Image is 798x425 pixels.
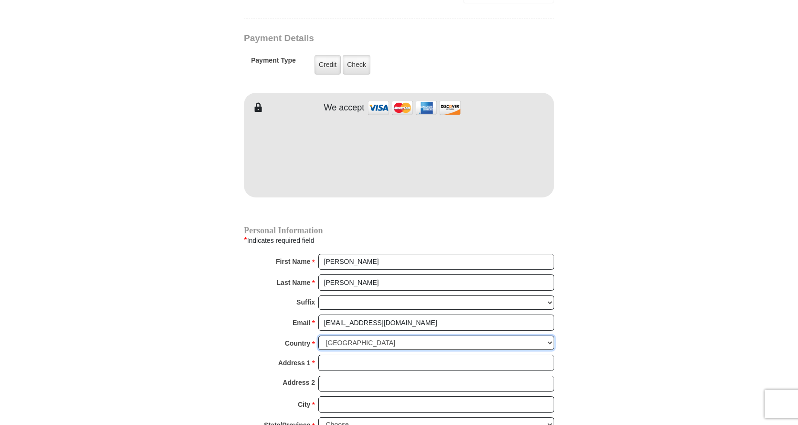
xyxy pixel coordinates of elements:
[244,227,554,234] h4: Personal Information
[277,276,311,289] strong: Last Name
[293,316,310,329] strong: Email
[315,55,341,75] label: Credit
[298,398,310,411] strong: City
[283,376,315,389] strong: Address 2
[244,234,554,247] div: Indicates required field
[251,56,296,69] h5: Payment Type
[324,103,365,113] h4: We accept
[343,55,370,75] label: Check
[244,33,487,44] h3: Payment Details
[278,356,311,370] strong: Address 1
[285,337,311,350] strong: Country
[367,98,462,118] img: credit cards accepted
[296,295,315,309] strong: Suffix
[276,255,310,268] strong: First Name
